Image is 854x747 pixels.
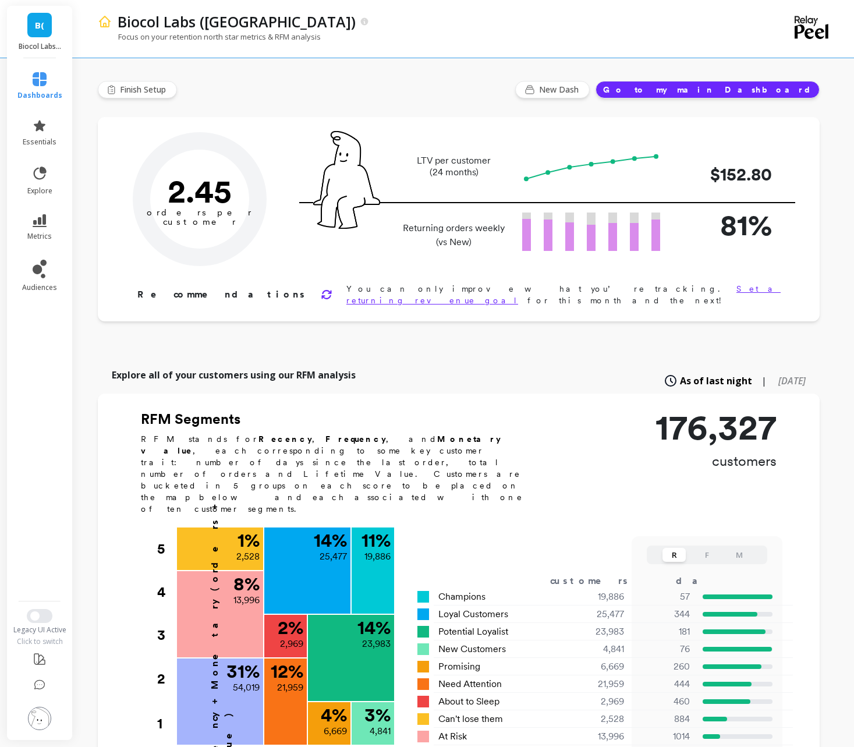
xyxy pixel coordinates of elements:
[399,221,508,249] p: Returning orders weekly (vs New)
[679,161,772,187] p: $152.80
[277,681,303,695] p: 21,959
[236,550,260,564] p: 2,528
[271,662,303,681] p: 12 %
[137,288,307,302] p: Recommendations
[27,232,52,241] span: metrics
[639,607,690,621] p: 344
[639,642,690,656] p: 76
[655,410,777,445] p: 176,327
[27,186,52,196] span: explore
[147,207,253,218] tspan: orders per
[157,702,176,746] div: 1
[555,712,639,726] div: 2,528
[98,15,112,29] img: header icon
[639,695,690,709] p: 460
[438,677,502,691] span: Need Attention
[555,590,639,604] div: 19,886
[321,706,347,724] p: 4 %
[98,31,321,42] p: Focus on your retention north star metrics & RFM analysis
[233,575,260,593] p: 8 %
[555,660,639,674] div: 6,669
[761,374,767,388] span: |
[112,368,356,382] p: Explore all of your customers using our RFM analysis
[639,590,690,604] p: 57
[35,19,44,32] span: B(
[233,593,260,607] p: 13,996
[655,452,777,470] p: customers
[6,637,74,646] div: Click to switch
[539,84,582,95] span: New Dash
[728,548,751,562] button: M
[438,590,486,604] span: Champions
[27,609,52,623] button: Switch to New UI
[141,433,537,515] p: RFM stands for , , and , each corresponding to some key customer trait: number of days since the ...
[596,81,820,98] button: Go to my main Dashboard
[364,550,391,564] p: 19,886
[438,660,480,674] span: Promising
[157,614,176,657] div: 3
[438,695,499,709] span: About to Sleep
[695,548,718,562] button: F
[226,662,260,681] p: 31 %
[6,625,74,635] div: Legacy UI Active
[280,637,303,651] p: 2,969
[118,12,356,31] p: Biocol Labs (US)
[555,695,639,709] div: 2,969
[28,707,51,730] img: profile picture
[555,607,639,621] div: 25,477
[676,574,724,588] div: days
[555,677,639,691] div: 21,959
[555,642,639,656] div: 4,841
[324,724,347,738] p: 6,669
[258,434,312,444] b: Recency
[778,374,806,387] span: [DATE]
[639,677,690,691] p: 444
[362,531,391,550] p: 11 %
[438,625,508,639] span: Potential Loyalist
[364,706,391,724] p: 3 %
[639,712,690,726] p: 884
[233,681,260,695] p: 54,019
[23,137,56,147] span: essentials
[515,81,590,98] button: New Dash
[320,550,347,564] p: 25,477
[278,618,303,637] p: 2 %
[357,618,391,637] p: 14 %
[141,410,537,429] h2: RFM Segments
[438,712,503,726] span: Can't lose them
[679,203,772,247] p: 81%
[17,91,62,100] span: dashboards
[662,548,686,562] button: R
[19,42,61,51] p: Biocol Labs (US)
[550,574,644,588] div: customers
[120,84,169,95] span: Finish Setup
[157,527,176,571] div: 5
[157,571,176,614] div: 4
[639,730,690,744] p: 1014
[157,657,176,700] div: 2
[98,81,177,98] button: Finish Setup
[438,642,506,656] span: New Customers
[346,283,782,306] p: You can only improve what you’re tracking. for this month and the next!
[370,724,391,738] p: 4,841
[313,131,380,229] img: pal seatted on line
[438,730,467,744] span: At Risk
[362,637,391,651] p: 23,983
[238,531,260,550] p: 1 %
[555,730,639,744] div: 13,996
[555,625,639,639] div: 23,983
[325,434,386,444] b: Frequency
[399,155,508,178] p: LTV per customer (24 months)
[314,531,347,550] p: 14 %
[680,374,752,388] span: As of last night
[639,660,690,674] p: 260
[168,172,232,210] text: 2.45
[163,217,237,227] tspan: customer
[639,625,690,639] p: 181
[438,607,508,621] span: Loyal Customers
[22,283,57,292] span: audiences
